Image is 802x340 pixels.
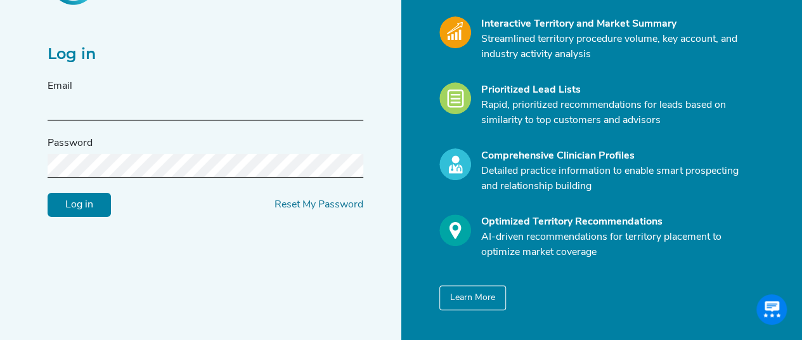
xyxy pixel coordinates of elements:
div: Optimized Territory Recommendations [481,214,747,230]
p: Streamlined territory procedure volume, key account, and industry activity analysis [481,32,747,62]
div: Interactive Territory and Market Summary [481,16,747,32]
input: Log in [48,192,111,216]
img: Profile_Icon.739e2aba.svg [439,148,471,180]
img: Leads_Icon.28e8c528.svg [439,82,471,114]
img: Market_Icon.a700a4ad.svg [439,16,471,48]
label: Email [48,79,72,94]
p: Rapid, prioritized recommendations for leads based on similarity to top customers and advisors [481,98,747,128]
button: Learn More [439,285,506,310]
a: Reset My Password [275,199,363,209]
div: Comprehensive Clinician Profiles [481,148,747,164]
div: Prioritized Lead Lists [481,82,747,98]
p: Detailed practice information to enable smart prospecting and relationship building [481,164,747,194]
p: AI-driven recommendations for territory placement to optimize market coverage [481,230,747,260]
h2: Log in [48,45,363,63]
label: Password [48,136,93,151]
img: Optimize_Icon.261f85db.svg [439,214,471,246]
